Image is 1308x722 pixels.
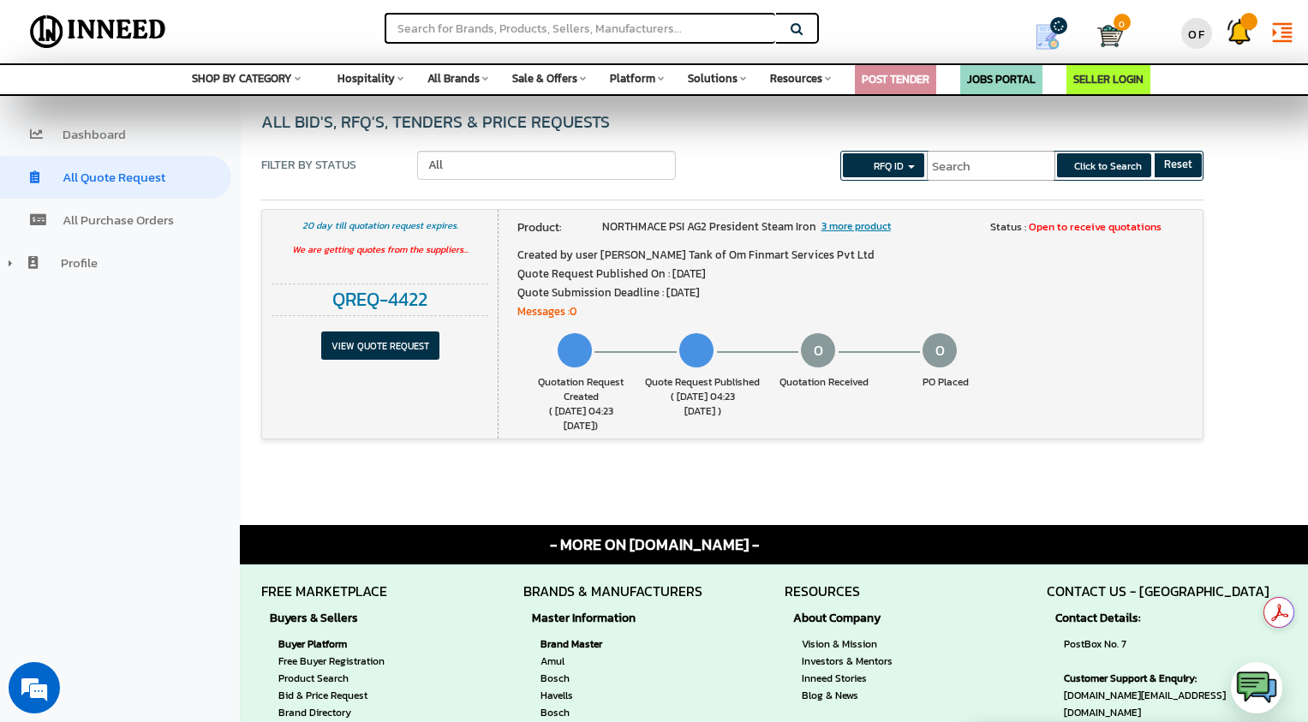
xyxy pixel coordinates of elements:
[802,670,906,687] a: Inneed Stories
[1012,17,1096,57] a: my Quotes
[517,303,576,319] a: Messages :0
[764,375,883,390] div: Jan 01, 1970 05:30
[541,653,685,670] a: Amul
[801,333,835,367] span: 0
[1261,4,1304,57] a: format_indent_increase
[874,158,904,174] span: RFQ ID
[1175,4,1218,55] a: OF
[541,670,685,687] a: Bosch
[63,167,165,187] span: All Quote Request
[1064,670,1291,721] span: [DOMAIN_NAME][EMAIL_ADDRESS][DOMAIN_NAME]
[63,124,126,144] span: Dashboard
[512,70,577,87] span: Sale & Offers
[1035,24,1060,50] img: Show My Quotes
[517,247,573,263] span: Created by
[688,70,738,87] span: Solutions
[672,266,706,282] span: [DATE]
[1269,20,1295,45] i: format_indent_increase
[261,113,1203,132] div: All BID's, RFQ's, Tenders & Price Requests
[278,653,440,670] a: Free Buyer Registration
[1057,153,1151,177] button: Click to Search
[843,153,924,177] button: RFQ ID
[1235,666,1278,709] img: logo.png
[272,243,487,257] div: We are getting quotes from the suppliers...
[541,635,685,653] strong: Brand Master
[610,70,655,87] span: Platform
[821,218,891,234] span: 3 more product
[385,13,775,44] input: Search for Brands, Products, Sellers, Manufacturers...
[570,303,576,319] span: 0
[192,70,292,87] span: SHOP BY CATEGORY
[666,284,700,301] span: [DATE]
[802,635,906,653] a: Vision & Mission
[1064,670,1291,687] strong: Customer Support & Enquiry:
[278,704,440,721] a: Brand Directory
[1114,14,1131,31] span: 0
[532,610,694,627] strong: Master Information
[521,375,640,434] div: Aug 26, 2025 04:23
[967,71,1036,87] a: JOBS PORTAL
[541,687,685,704] a: Havells
[278,670,440,687] a: Product Search
[927,151,1055,181] input: Search
[337,70,395,87] span: Hospitality
[61,253,98,272] span: Profile
[887,375,1006,390] div: PO Placed
[517,219,593,236] span: Product:
[1097,23,1123,49] img: Cart
[517,266,670,282] span: Quote Request Published On :
[793,610,915,627] strong: About Company
[1181,18,1212,49] div: OF
[770,70,822,87] span: Resources
[427,70,480,87] span: All Brands
[923,333,957,367] span: 0
[270,610,449,627] strong: Buyers & Sellers
[602,219,816,249] span: NORTHMACE PSI AG2 President Steam Iron
[1097,17,1110,55] a: Cart 0
[802,687,906,704] a: Blog & News
[990,218,1026,235] span: Status :
[802,653,906,670] a: Investors & Mentors
[550,534,759,556] span: - MORE ON [DOMAIN_NAME] -
[541,704,685,721] a: Bosch
[1218,4,1261,51] a: Support Tickets
[272,283,487,316] div: QREQ-4422
[1055,610,1299,627] strong: Contact Details:
[642,375,762,419] div: Quote Request Published ( [DATE] 04:23 [DATE] )
[862,71,929,87] a: POST TENDER
[261,151,416,180] span: Filter by Status
[517,303,570,319] span: Messages :
[278,687,440,704] a: Bid & Price Request
[1029,218,1162,235] span: Open to receive quotations
[576,247,875,263] span: user [PERSON_NAME] Tank of Om Finmart Services Pvt Ltd
[63,210,174,230] span: All Purchase Orders
[321,331,439,361] input: View Quote Request
[1073,71,1144,87] a: SELLER LOGIN
[517,284,664,301] span: Quote Submission Deadline :
[1227,19,1252,45] img: Support Tickets
[1064,635,1291,653] span: PostBox No. 7
[278,635,440,653] strong: Buyer Platform
[1155,153,1202,177] button: Reset
[272,219,487,233] div: 20 day till quotation request expires.
[23,10,173,53] img: Inneed.Market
